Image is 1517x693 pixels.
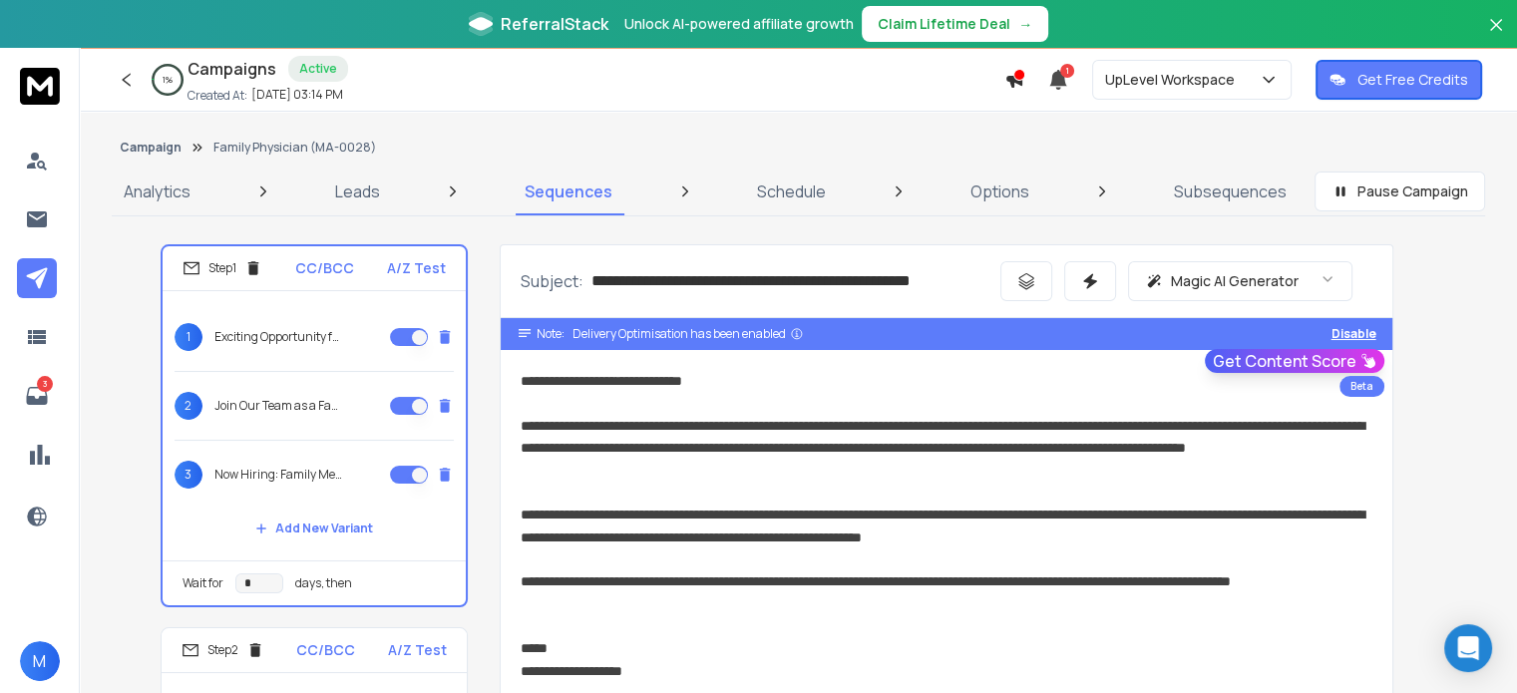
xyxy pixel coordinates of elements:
[20,641,60,681] button: M
[183,259,262,277] div: Step 1
[175,392,202,420] span: 2
[188,88,247,104] p: Created At:
[175,461,202,489] span: 3
[296,640,355,660] p: CC/BCC
[37,376,53,392] p: 3
[745,168,838,215] a: Schedule
[1315,172,1485,211] button: Pause Campaign
[295,575,352,591] p: days, then
[1316,60,1482,100] button: Get Free Credits
[214,398,342,414] p: Join Our Team as a Family Medicine Physician!
[120,140,182,156] button: Campaign
[183,575,223,591] p: Wait for
[161,244,468,607] li: Step1CC/BCCA/Z Test1Exciting Opportunity for Family Physicians in [GEOGRAPHIC_DATA]!2Join Our Tea...
[521,269,583,293] p: Subject:
[112,168,202,215] a: Analytics
[513,168,624,215] a: Sequences
[1128,261,1352,301] button: Magic AI Generator
[862,6,1048,42] button: Claim Lifetime Deal→
[1060,64,1074,78] span: 1
[1171,271,1299,291] p: Magic AI Generator
[1483,12,1509,60] button: Close banner
[388,640,447,660] p: A/Z Test
[537,326,565,342] span: Note:
[1174,179,1287,203] p: Subsequences
[17,376,57,416] a: 3
[1018,14,1032,34] span: →
[757,179,826,203] p: Schedule
[958,168,1041,215] a: Options
[1444,624,1492,672] div: Open Intercom Messenger
[214,467,342,483] p: Now Hiring: Family Medicine Physician in [GEOGRAPHIC_DATA]!
[175,323,202,351] span: 1
[1205,349,1384,373] button: Get Content Score
[1331,326,1376,342] button: Disable
[214,329,342,345] p: Exciting Opportunity for Family Physicians in [GEOGRAPHIC_DATA]!
[970,179,1029,203] p: Options
[1357,70,1468,90] p: Get Free Credits
[335,179,380,203] p: Leads
[323,168,392,215] a: Leads
[288,56,348,82] div: Active
[251,87,343,103] p: [DATE] 03:14 PM
[239,509,389,548] button: Add New Variant
[572,326,804,342] div: Delivery Optimisation has been enabled
[525,179,612,203] p: Sequences
[188,57,276,81] h1: Campaigns
[182,641,264,659] div: Step 2
[163,74,173,86] p: 1 %
[295,258,354,278] p: CC/BCC
[501,12,608,36] span: ReferralStack
[124,179,190,203] p: Analytics
[1162,168,1299,215] a: Subsequences
[213,140,376,156] p: Family Physician (MA-0028)
[387,258,446,278] p: A/Z Test
[1339,376,1384,397] div: Beta
[624,14,854,34] p: Unlock AI-powered affiliate growth
[1105,70,1243,90] p: UpLevel Workspace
